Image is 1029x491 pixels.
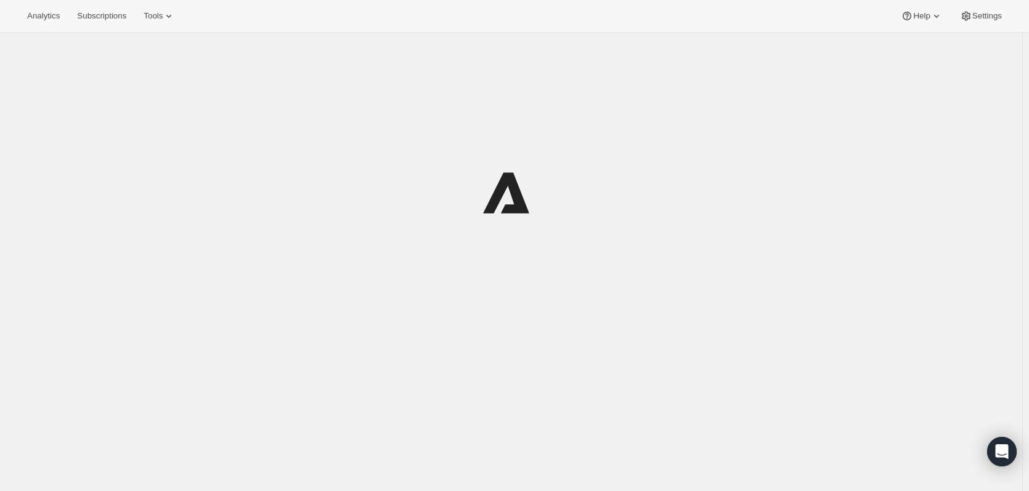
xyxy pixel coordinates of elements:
div: Open Intercom Messenger [987,437,1017,466]
span: Analytics [27,11,60,21]
span: Tools [144,11,163,21]
span: Help [913,11,930,21]
button: Help [893,7,950,25]
button: Analytics [20,7,67,25]
span: Subscriptions [77,11,126,21]
button: Tools [136,7,182,25]
span: Settings [972,11,1002,21]
button: Subscriptions [70,7,134,25]
button: Settings [953,7,1009,25]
